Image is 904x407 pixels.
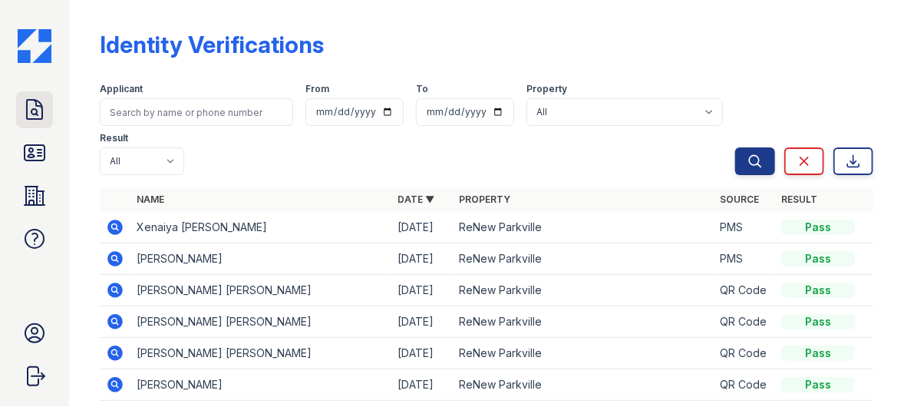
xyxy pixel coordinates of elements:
[781,251,855,266] div: Pass
[130,275,391,306] td: [PERSON_NAME] [PERSON_NAME]
[781,377,855,392] div: Pass
[781,220,855,235] div: Pass
[391,369,453,401] td: [DATE]
[18,29,51,63] img: CE_Icon_Blue-c292c112584629df590d857e76928e9f676e5b41ef8f769ba2f05ee15b207248.png
[781,283,855,298] div: Pass
[526,83,567,95] label: Property
[100,83,143,95] label: Applicant
[453,275,714,306] td: ReNew Parkville
[391,338,453,369] td: [DATE]
[781,346,855,361] div: Pass
[714,306,775,338] td: QR Code
[100,132,128,144] label: Result
[714,243,775,275] td: PMS
[781,194,817,205] a: Result
[398,194,434,205] a: Date ▼
[391,212,453,243] td: [DATE]
[714,212,775,243] td: PMS
[453,306,714,338] td: ReNew Parkville
[137,194,164,205] a: Name
[100,31,324,58] div: Identity Verifications
[453,369,714,401] td: ReNew Parkville
[100,98,293,126] input: Search by name or phone number
[130,369,391,401] td: [PERSON_NAME]
[453,338,714,369] td: ReNew Parkville
[130,243,391,275] td: [PERSON_NAME]
[453,243,714,275] td: ReNew Parkville
[781,314,855,329] div: Pass
[714,275,775,306] td: QR Code
[453,212,714,243] td: ReNew Parkville
[391,306,453,338] td: [DATE]
[416,83,428,95] label: To
[391,275,453,306] td: [DATE]
[130,338,391,369] td: [PERSON_NAME] [PERSON_NAME]
[714,369,775,401] td: QR Code
[720,194,759,205] a: Source
[130,306,391,338] td: [PERSON_NAME] [PERSON_NAME]
[459,194,510,205] a: Property
[305,83,329,95] label: From
[130,212,391,243] td: Xenaiya [PERSON_NAME]
[391,243,453,275] td: [DATE]
[714,338,775,369] td: QR Code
